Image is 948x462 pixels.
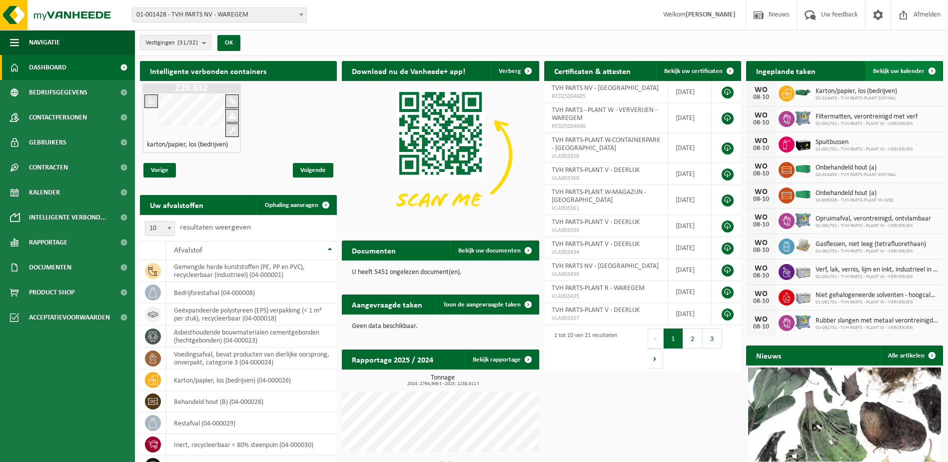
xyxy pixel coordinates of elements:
span: VLA903361 [552,204,660,212]
span: Intelligente verbond... [29,205,106,230]
span: Bekijk uw kalender [873,68,925,74]
td: karton/papier, los (bedrijven) (04-000026) [166,369,337,391]
strong: [PERSON_NAME] [686,11,736,18]
div: 08-10 [751,272,771,279]
span: 01-091751 - TVH PARTS - PLANT W - VERVERIJEN [816,325,938,331]
div: WO [751,213,771,221]
span: TVH PARTS-PLANT W-MAGAZIJN - [GEOGRAPHIC_DATA] [552,188,646,204]
button: Previous [648,328,664,348]
img: HK-XZ-20-GN-01 [795,88,812,97]
a: Alle artikelen [880,345,942,365]
span: Rapportage [29,230,67,255]
td: behandeld hout (B) (04-000028) [166,391,337,412]
div: 08-10 [751,298,771,305]
span: 2024: 2794,966 t - 2025: 2238,611 t [347,381,539,386]
span: VLA903360 [552,174,660,182]
h2: Intelligente verbonden containers [140,61,337,80]
a: Bekijk uw kalender [865,61,942,81]
h2: Aangevraagde taken [342,294,432,314]
span: TVH PARTS-PLANT V - DEERLIJK [552,306,640,314]
span: 01-091751 - TVH PARTS - PLANT W - VERVERIJEN [816,274,938,280]
div: 08-10 [751,94,771,101]
span: TVH PARTS NV - [GEOGRAPHIC_DATA] [552,84,659,92]
a: Bekijk uw certificaten [656,61,740,81]
img: PB-LB-0680-HPE-GY-11 [795,288,812,305]
span: VLA903435 [552,292,660,300]
span: RED25004685 [552,92,660,100]
td: inert, recycleerbaar < 80% steenpuin (04-000030) [166,434,337,455]
span: Vorige [143,163,176,177]
td: asbesthoudende bouwmaterialen cementgebonden (hechtgebonden) (04-000023) [166,325,337,347]
img: PB-AP-0800-MET-02-01 [795,313,812,330]
h1: Z20.632 [145,83,238,93]
td: bedrijfsrestafval (04-000008) [166,282,337,303]
span: 02-014455 - TVH PARTS-PLANT SOFINAL [816,172,896,178]
span: 01-091751 - TVH PARTS - PLANT W - VERVERIJEN [816,223,931,229]
span: 01-091751 - TVH PARTS - PLANT W - VERVERIJEN [816,146,913,152]
td: gemengde harde kunststoffen (PE, PP en PVC), recycleerbaar (industrieel) (04-000001) [166,260,337,282]
td: [DATE] [668,163,712,185]
h3: Tonnage [347,374,539,386]
span: Gebruikers [29,130,66,155]
span: Onbehandeld hout (a) [816,189,894,197]
img: LP-PA-00000-WDN-11 [795,237,812,254]
div: 1 tot 10 van 21 resultaten [549,327,617,369]
span: Spuitbussen [816,138,913,146]
div: WO [751,86,771,94]
span: Navigatie [29,30,60,55]
button: 2 [683,328,703,348]
span: Afvalstof [174,246,202,254]
span: Kalender [29,180,60,205]
span: VLA903357 [552,314,660,322]
span: Opruimafval, verontreinigd, ontvlambaar [816,215,931,223]
span: Contactpersonen [29,105,87,130]
span: Toon de aangevraagde taken [443,301,521,308]
label: resultaten weergeven [180,223,251,231]
td: [DATE] [668,237,712,259]
span: Vestigingen [145,35,198,50]
span: Filtermatten, verontreinigd met verf [816,113,918,121]
img: PB-AP-0800-MET-02-01 [795,109,812,126]
div: 08-10 [751,247,771,254]
a: Bekijk uw documenten [450,240,538,260]
span: VLA903393 [552,226,660,234]
td: [DATE] [668,81,712,103]
h2: Ingeplande taken [746,61,826,80]
h2: Documenten [342,240,406,260]
span: Bekijk uw documenten [458,247,521,254]
h2: Uw afvalstoffen [140,195,213,214]
span: 10 [145,221,174,235]
div: WO [751,162,771,170]
div: WO [751,290,771,298]
span: TVH PARTS-PLANT R - WAREGEM [552,284,645,292]
div: WO [751,315,771,323]
span: Bedrijfsgegevens [29,80,87,105]
span: Niet gehalogeneerde solventen - hoogcalorisch in kleinverpakking [816,291,938,299]
td: voedingsafval, bevat producten van dierlijke oorsprong, onverpakt, categorie 3 (04-000024) [166,347,337,369]
td: [DATE] [668,303,712,325]
span: TVH PARTS-PLANT W-CONTAINERPARK - [GEOGRAPHIC_DATA] [552,136,660,152]
span: 10-905028 - TVH PARTS-PLANT W-WB2 [816,197,894,203]
span: Bekijk uw certificaten [664,68,723,74]
img: HK-XC-40-GN-00 [795,190,812,199]
p: U heeft 5451 ongelezen document(en). [352,269,529,276]
div: 08-10 [751,145,771,152]
button: Vestigingen(31/32) [140,35,211,50]
img: PB-AP-0800-MET-02-01 [795,211,812,228]
button: 3 [703,328,722,348]
h2: Certificaten & attesten [544,61,641,80]
span: Verf, lak, vernis, lijm en inkt, industrieel in kleinverpakking [816,266,938,274]
img: PB-LB-0680-HPE-BK-11 [795,135,812,152]
img: Download de VHEPlus App [342,81,539,229]
span: TVH PARTS-PLANT V - DEERLIJK [552,240,640,248]
span: Documenten [29,255,71,280]
button: Next [648,348,663,368]
span: 10 [145,221,175,236]
span: TVH PARTS-PLANT V - DEERLIJK [552,218,640,226]
div: 08-10 [751,170,771,177]
span: Karton/papier, los (bedrijven) [816,87,897,95]
div: WO [751,188,771,196]
a: Ophaling aanvragen [257,195,336,215]
button: Verberg [491,61,538,81]
span: Product Shop [29,280,74,305]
